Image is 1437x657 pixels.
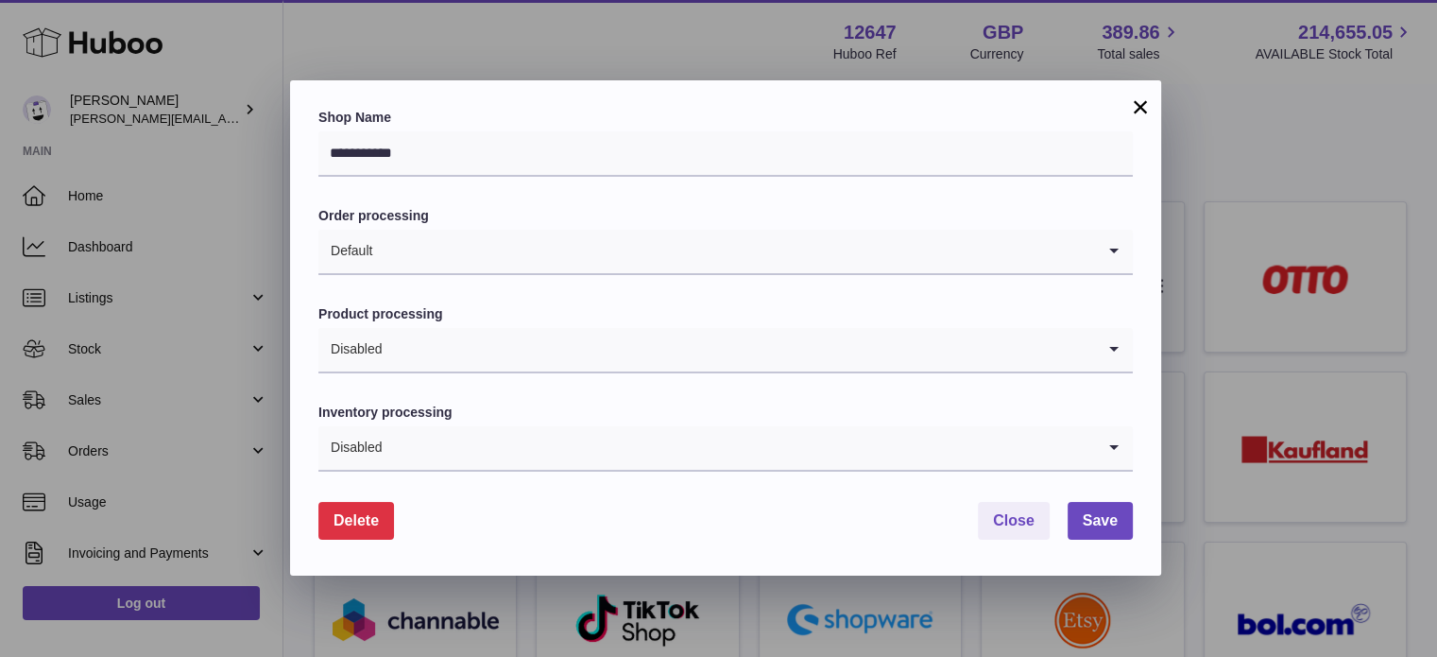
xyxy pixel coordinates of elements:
[318,404,1133,422] label: Inventory processing
[1068,502,1133,541] button: Save
[334,512,379,528] span: Delete
[318,328,1133,373] div: Search for option
[318,426,1133,472] div: Search for option
[318,207,1133,225] label: Order processing
[318,230,373,273] span: Default
[318,109,1133,127] label: Shop Name
[383,426,1095,470] input: Search for option
[318,502,394,541] button: Delete
[978,502,1050,541] button: Close
[1129,95,1152,118] button: ×
[373,230,1095,273] input: Search for option
[383,328,1095,372] input: Search for option
[318,328,383,372] span: Disabled
[318,426,383,470] span: Disabled
[318,230,1133,275] div: Search for option
[318,305,1133,323] label: Product processing
[993,512,1035,528] span: Close
[1083,512,1118,528] span: Save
